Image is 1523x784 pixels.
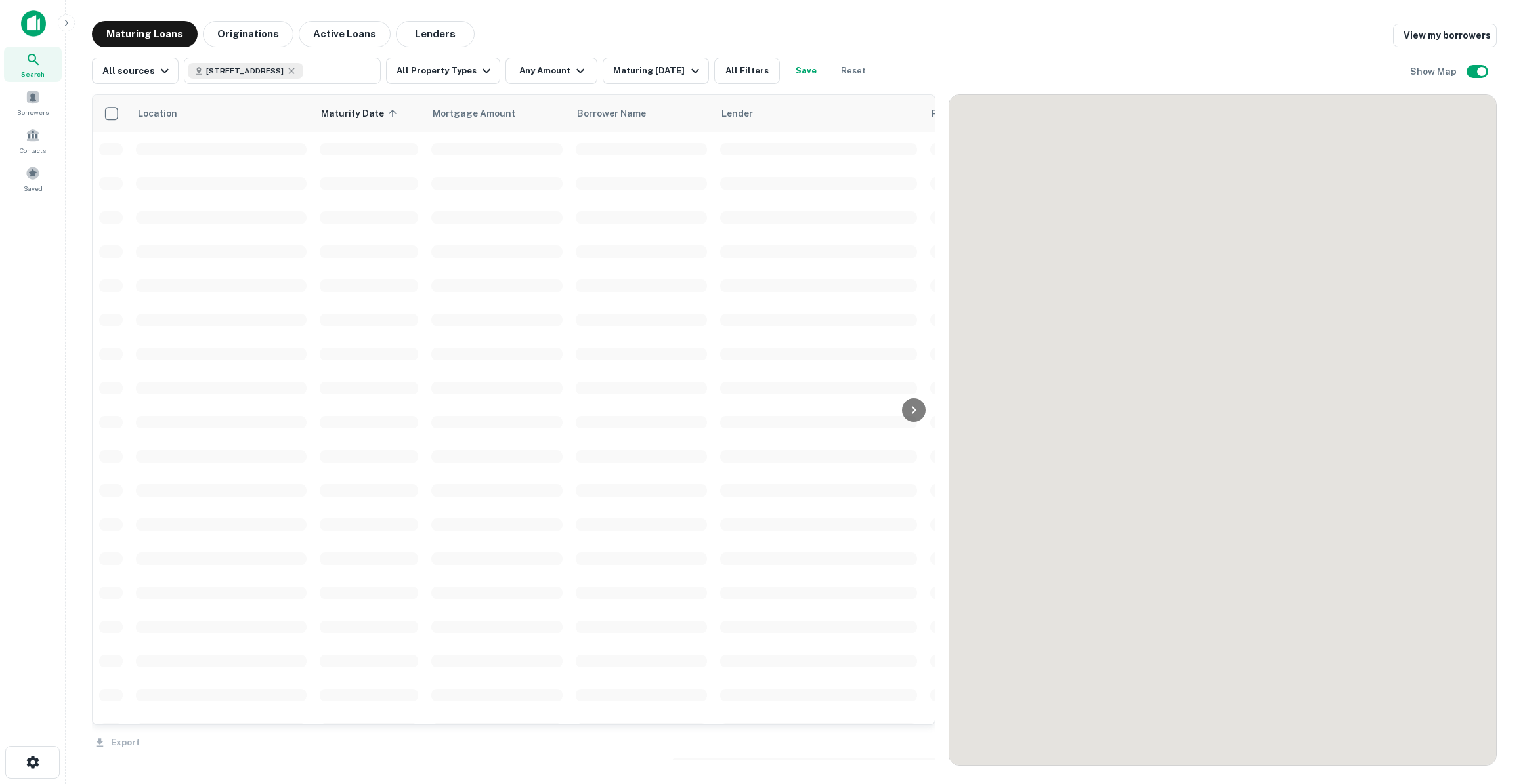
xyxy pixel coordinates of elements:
[102,63,173,79] div: All sources
[137,106,177,121] span: Location
[4,47,62,82] a: Search
[932,106,969,121] span: Purpose
[21,10,46,37] img: capitalize-icon.png
[21,69,45,79] span: Search
[321,106,401,121] span: Maturity Date
[433,106,532,121] span: Mortgage Amount
[299,21,391,47] button: Active Loans
[505,58,597,84] button: Any Amount
[4,85,62,120] a: Borrowers
[785,58,827,84] button: Save your search to get updates of matches that match your search criteria.
[4,123,62,158] a: Contacts
[603,58,708,84] button: Maturing [DATE]
[203,21,293,47] button: Originations
[1393,24,1497,47] a: View my borrowers
[92,21,198,47] button: Maturing Loans
[1410,64,1459,79] h6: Show Map
[613,63,702,79] div: Maturing [DATE]
[949,95,1496,765] div: 0 0
[396,21,475,47] button: Lenders
[17,107,49,117] span: Borrowers
[206,65,284,77] span: [STREET_ADDRESS]
[1457,637,1523,700] iframe: Chat Widget
[24,183,43,194] span: Saved
[714,95,924,132] th: Lender
[4,161,62,196] a: Saved
[569,95,714,132] th: Borrower Name
[313,95,425,132] th: Maturity Date
[577,106,646,121] span: Borrower Name
[721,106,753,121] span: Lender
[714,58,780,84] button: All Filters
[832,58,874,84] button: Reset
[129,95,313,132] th: Location
[92,58,179,84] button: All sources
[425,95,569,132] th: Mortgage Amount
[386,58,500,84] button: All Property Types
[20,145,46,155] span: Contacts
